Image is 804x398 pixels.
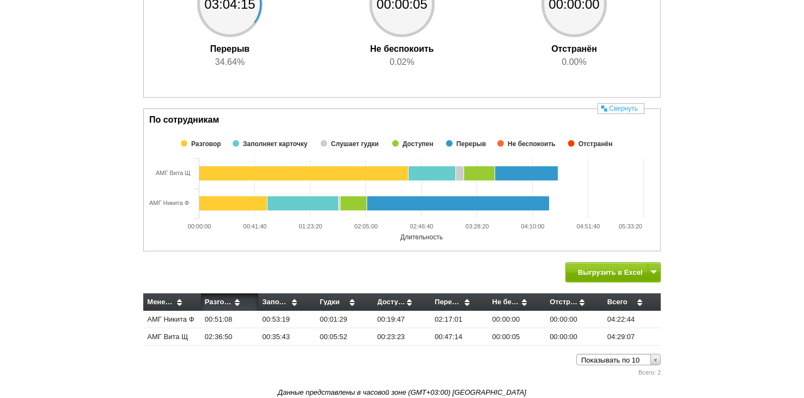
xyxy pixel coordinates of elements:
[143,311,201,328] td: АМГ Никита Ф
[638,369,661,376] span: Всего: 2
[373,311,431,328] td: 00:19:47
[320,298,369,305] span: Гудки
[577,223,600,230] tspan: 04:51:40
[520,37,629,56] div: Отстранён
[144,109,660,131] div: По сотрудникам
[492,298,542,305] span: Не беспокоить
[243,140,308,148] tspan: Заполняет карточку
[546,328,604,346] td: 00:00:00
[243,223,267,230] tspan: 00:41:40
[143,328,201,346] td: АМГ Вита Щ
[191,140,221,148] text: Разговор
[316,311,374,328] td: 00:01:29
[431,311,489,328] td: 02:17:01
[521,223,545,230] tspan: 04:10:00
[278,388,526,396] i: Данные представлены в часовой зоне (GMT+03:00) [GEOGRAPHIC_DATA]
[348,37,456,56] div: Не беспокоить
[603,311,661,328] td: 04:22:44
[607,298,657,305] span: Всего
[331,140,379,148] tspan: Слушает гудки
[262,298,312,305] span: Заполняет карточку
[488,311,546,328] td: 00:00:00
[546,311,604,328] td: 00:00:00
[377,298,427,305] span: Доступен
[410,223,434,230] tspan: 02:46:40
[201,311,259,328] td: 00:51:08
[488,328,546,346] td: 00:00:05
[598,103,644,114] a: Свернуть
[355,223,378,230] tspan: 02:05:00
[373,328,431,346] td: 00:23:23
[156,170,190,176] span: АМГ Вита Щ
[508,140,556,148] tspan: Не беспокоить
[565,262,661,282] button: Выгрузить в Excel
[435,298,484,305] span: Перерыв
[258,311,316,328] td: 00:53:19
[316,328,374,346] td: 00:05:52
[258,328,316,346] td: 00:35:43
[578,140,613,148] text: Отстранён
[550,298,599,305] span: Отстранён
[403,140,434,148] text: Доступен
[603,328,661,346] td: 04:29:07
[400,233,443,241] text: Длительность
[466,223,489,230] tspan: 03:28:20
[431,328,489,346] td: 00:47:14
[576,354,661,365] a: Показывать по 10
[201,328,259,346] td: 02:36:50
[348,56,456,69] div: 0.02%
[147,298,197,305] span: Менеджер
[581,354,646,366] span: Показывать по 10
[149,200,189,206] span: АМГ Никита Ф
[299,223,322,230] tspan: 01:23:20
[520,56,629,69] div: 0.00%
[188,223,211,230] tspan: 00:00:00
[175,56,284,69] div: 34.64%
[456,140,486,148] text: Перерыв
[205,298,254,305] span: Разговор
[175,37,284,56] div: Перерыв
[619,223,642,230] tspan: 05:33:20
